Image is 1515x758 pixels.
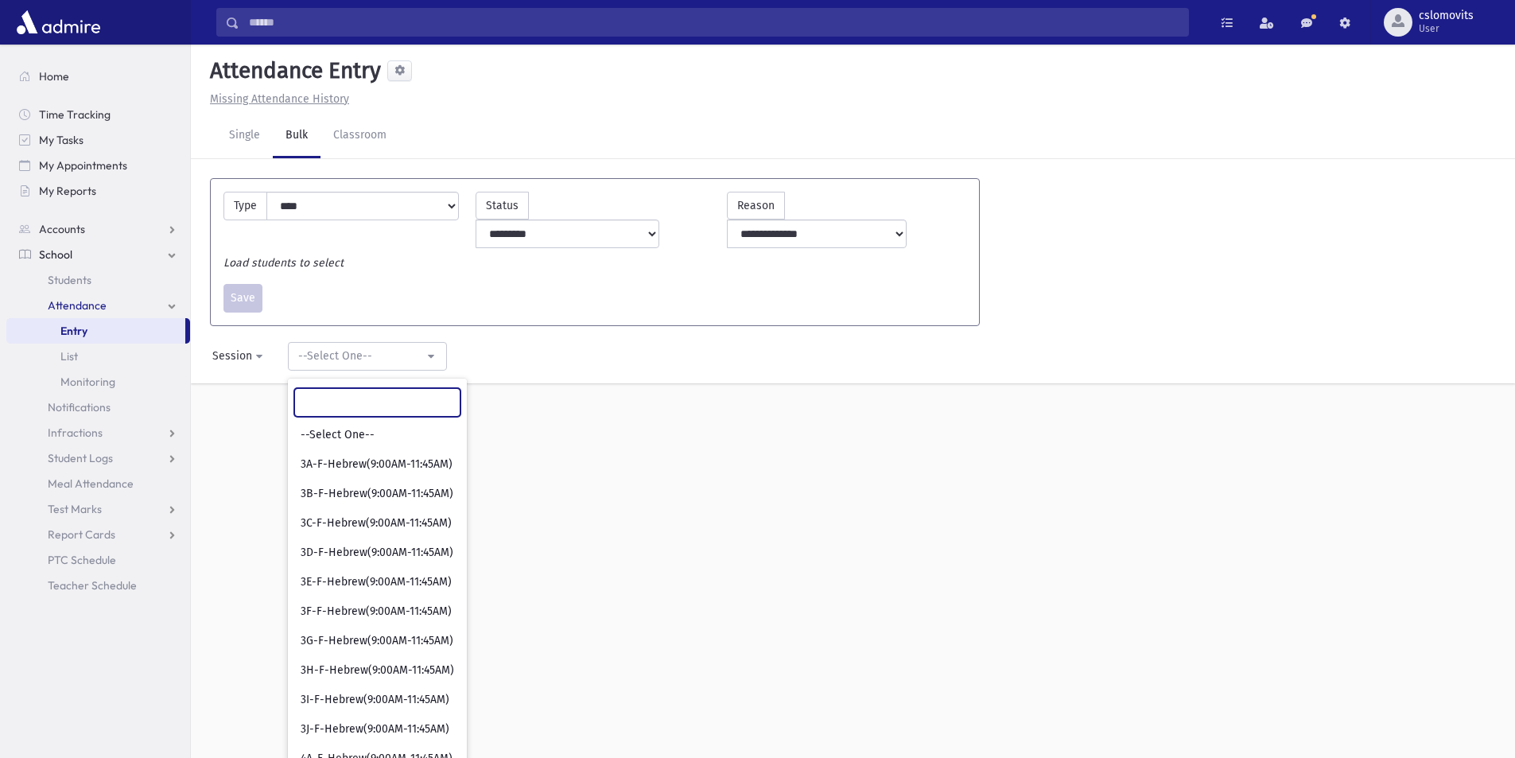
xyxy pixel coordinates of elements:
a: My Appointments [6,153,190,178]
span: 3H-F-Hebrew(9:00AM-11:45AM) [301,663,454,678]
button: --Select One-- [288,342,447,371]
input: Search [294,388,460,417]
span: --Select One-- [301,427,375,443]
input: Search [239,8,1188,37]
a: Test Marks [6,496,190,522]
a: Entry [6,318,185,344]
span: Student Logs [48,451,113,465]
span: My Tasks [39,133,84,147]
span: 3B-F-Hebrew(9:00AM-11:45AM) [301,486,453,502]
label: Reason [727,192,785,220]
div: Session [212,348,252,364]
h5: Attendance Entry [204,57,381,84]
span: Notifications [48,400,111,414]
span: PTC Schedule [48,553,116,567]
span: Infractions [48,426,103,440]
span: Entry [60,324,87,338]
button: Session [202,342,275,371]
span: 3J-F-Hebrew(9:00AM-11:45AM) [301,721,449,737]
a: Report Cards [6,522,190,547]
span: cslomovits [1419,10,1474,22]
a: Meal Attendance [6,471,190,496]
span: Accounts [39,222,85,236]
span: My Appointments [39,158,127,173]
span: 3D-F-Hebrew(9:00AM-11:45AM) [301,545,453,561]
span: List [60,349,78,363]
span: Time Tracking [39,107,111,122]
a: Home [6,64,190,89]
a: Students [6,267,190,293]
div: Load students to select [216,255,974,271]
img: AdmirePro [13,6,104,38]
span: Monitoring [60,375,115,389]
span: 3F-F-Hebrew(9:00AM-11:45AM) [301,604,452,620]
span: Test Marks [48,502,102,516]
span: 3E-F-Hebrew(9:00AM-11:45AM) [301,574,452,590]
span: Students [48,273,91,287]
span: Attendance [48,298,107,313]
a: Notifications [6,395,190,420]
a: List [6,344,190,369]
span: Report Cards [48,527,115,542]
a: Student Logs [6,445,190,471]
button: Save [223,284,262,313]
span: My Reports [39,184,96,198]
a: Teacher Schedule [6,573,190,598]
a: Bulk [273,114,320,158]
a: My Reports [6,178,190,204]
span: 3G-F-Hebrew(9:00AM-11:45AM) [301,633,453,649]
span: School [39,247,72,262]
a: Attendance [6,293,190,318]
a: PTC Schedule [6,547,190,573]
a: Accounts [6,216,190,242]
a: Infractions [6,420,190,445]
u: Missing Attendance History [210,92,349,106]
a: School [6,242,190,267]
span: 3C-F-Hebrew(9:00AM-11:45AM) [301,515,452,531]
a: Monitoring [6,369,190,395]
span: 3I-F-Hebrew(9:00AM-11:45AM) [301,692,449,708]
a: Classroom [320,114,399,158]
a: Single [216,114,273,158]
span: User [1419,22,1474,35]
a: Missing Attendance History [204,92,349,106]
span: Teacher Schedule [48,578,137,593]
label: Type [223,192,267,220]
span: Home [39,69,69,84]
label: Status [476,192,529,220]
a: My Tasks [6,127,190,153]
div: --Select One-- [298,348,424,364]
span: 3A-F-Hebrew(9:00AM-11:45AM) [301,457,453,472]
span: Meal Attendance [48,476,134,491]
a: Time Tracking [6,102,190,127]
